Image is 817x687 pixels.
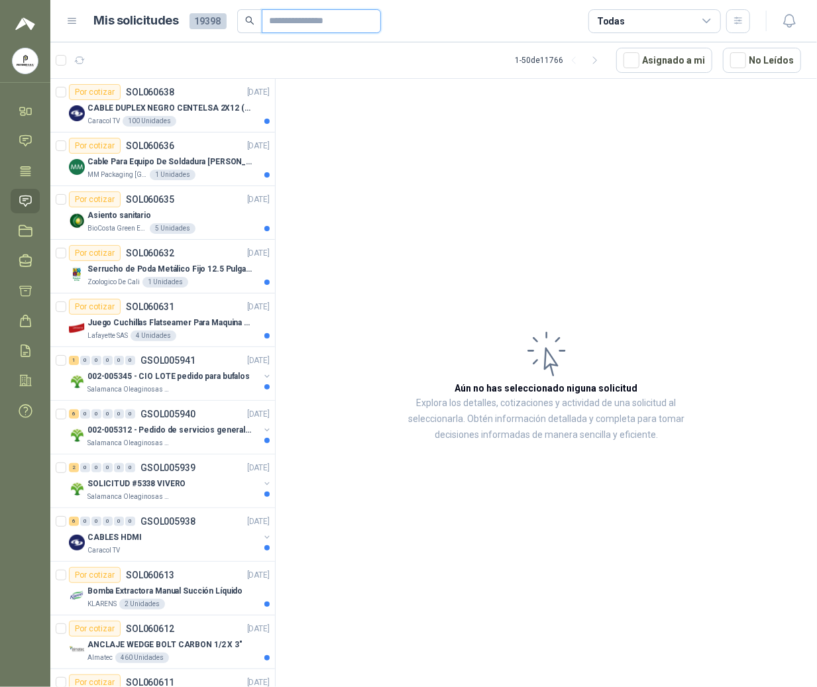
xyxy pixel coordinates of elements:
p: GSOL005938 [140,517,195,526]
a: Por cotizarSOL060631[DATE] Company LogoJuego Cuchillas Flatseamer Para Maquina de CoserLafayette ... [50,293,275,347]
a: Por cotizarSOL060613[DATE] Company LogoBomba Extractora Manual Succión LíquidoKLARENS2 Unidades [50,562,275,615]
div: Por cotizar [69,567,121,583]
div: 6 [69,409,79,419]
div: 0 [80,356,90,365]
a: 6 0 0 0 0 0 GSOL005938[DATE] Company LogoCABLES HDMICaracol TV [69,513,272,556]
div: 2 [69,463,79,472]
p: BioCosta Green Energy S.A.S [87,223,147,234]
div: 1 - 50 de 11766 [515,50,606,71]
div: 0 [114,356,124,365]
p: MM Packaging [GEOGRAPHIC_DATA] [87,170,147,180]
p: 002-005312 - Pedido de servicios generales CASA RO [87,424,252,437]
img: Company Logo [69,320,85,336]
div: 0 [80,409,90,419]
div: 0 [125,356,135,365]
a: Por cotizarSOL060635[DATE] Company LogoAsiento sanitarioBioCosta Green Energy S.A.S5 Unidades [50,186,275,240]
p: [DATE] [247,247,270,260]
div: Por cotizar [69,299,121,315]
div: 0 [80,463,90,472]
p: Zoologico De Cali [87,277,140,288]
div: Por cotizar [69,245,121,261]
div: 0 [80,517,90,526]
a: 2 0 0 0 0 0 GSOL005939[DATE] Company LogoSOLICITUD #5338 VIVEROSalamanca Oleaginosas SAS [69,460,272,502]
div: 2 Unidades [119,599,165,609]
p: GSOL005940 [140,409,195,419]
p: GSOL005939 [140,463,195,472]
p: [DATE] [247,569,270,582]
p: Asiento sanitario [87,209,151,222]
h1: Mis solicitudes [94,11,179,30]
div: 1 Unidades [142,277,188,288]
div: Por cotizar [69,138,121,154]
p: Almatec [87,653,113,663]
img: Company Logo [69,213,85,229]
p: SOL060632 [126,248,174,258]
a: Por cotizarSOL060632[DATE] Company LogoSerrucho de Poda Metálico Fijo 12.5 Pulgadas Tramontina co... [50,240,275,293]
div: Todas [597,14,625,28]
p: Juego Cuchillas Flatseamer Para Maquina de Coser [87,317,252,329]
div: Por cotizar [69,84,121,100]
div: 6 [69,517,79,526]
p: CABLES HDMI [87,531,142,544]
img: Company Logo [69,427,85,443]
div: 0 [91,463,101,472]
div: 0 [125,517,135,526]
img: Company Logo [13,48,38,74]
img: Company Logo [69,535,85,551]
div: 1 Unidades [150,170,195,180]
p: ANCLAJE WEDGE BOLT CARBON 1/2 X 3" [87,639,243,651]
div: 0 [103,517,113,526]
a: Por cotizarSOL060636[DATE] Company LogoCable Para Equipo De Soldadura [PERSON_NAME]MM Packaging [... [50,132,275,186]
p: [DATE] [247,623,270,635]
p: CABLE DUPLEX NEGRO CENTELSA 2X12 (COLOR NEGRO) [87,102,252,115]
img: Company Logo [69,588,85,604]
img: Company Logo [69,159,85,175]
p: SOL060635 [126,195,174,204]
p: [DATE] [247,462,270,474]
div: Por cotizar [69,621,121,637]
p: 002-005345 - CIO LOTE pedido para bufalos [87,370,250,383]
p: Bomba Extractora Manual Succión Líquido [87,585,243,598]
a: Por cotizarSOL060638[DATE] Company LogoCABLE DUPLEX NEGRO CENTELSA 2X12 (COLOR NEGRO)Caracol TV10... [50,79,275,132]
p: Caracol TV [87,545,120,556]
div: 0 [114,463,124,472]
span: search [245,16,254,25]
p: SOL060636 [126,141,174,150]
div: 0 [125,409,135,419]
div: 0 [114,409,124,419]
a: Por cotizarSOL060612[DATE] Company LogoANCLAJE WEDGE BOLT CARBON 1/2 X 3"Almatec460 Unidades [50,615,275,669]
div: 4 Unidades [131,331,176,341]
p: [DATE] [247,140,270,152]
div: 0 [125,463,135,472]
div: 460 Unidades [115,653,169,663]
p: GSOL005941 [140,356,195,365]
div: 100 Unidades [123,116,176,127]
p: Salamanca Oleaginosas SAS [87,492,171,502]
p: Caracol TV [87,116,120,127]
button: Asignado a mi [616,48,712,73]
p: Serrucho de Poda Metálico Fijo 12.5 Pulgadas Tramontina con Mango de Goma [87,263,252,276]
p: Lafayette SAS [87,331,128,341]
p: KLARENS [87,599,117,609]
span: 19398 [190,13,227,29]
div: 0 [91,517,101,526]
img: Company Logo [69,266,85,282]
p: [DATE] [247,515,270,528]
p: SOL060612 [126,624,174,633]
div: 5 Unidades [150,223,195,234]
p: SOLICITUD #5338 VIVERO [87,478,186,490]
div: 0 [103,409,113,419]
div: 0 [103,356,113,365]
a: 1 0 0 0 0 0 GSOL005941[DATE] Company Logo002-005345 - CIO LOTE pedido para bufalosSalamanca Oleag... [69,352,272,395]
img: Company Logo [69,374,85,390]
div: 0 [114,517,124,526]
p: Cable Para Equipo De Soldadura [PERSON_NAME] [87,156,252,168]
p: Salamanca Oleaginosas SAS [87,438,171,449]
button: No Leídos [723,48,801,73]
p: [DATE] [247,86,270,99]
p: [DATE] [247,193,270,206]
p: SOL060611 [126,678,174,687]
img: Logo peakr [15,16,35,32]
p: SOL060631 [126,302,174,311]
p: SOL060613 [126,570,174,580]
